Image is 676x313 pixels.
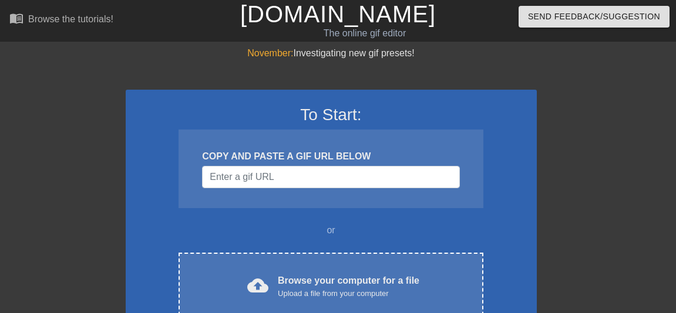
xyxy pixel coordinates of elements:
span: November: [247,48,293,58]
div: Browse your computer for a file [278,274,419,300]
span: menu_book [9,11,23,25]
span: Send Feedback/Suggestion [528,9,660,24]
input: Username [202,166,459,188]
div: Investigating new gif presets! [126,46,537,60]
div: Browse the tutorials! [28,14,113,24]
div: The online gif editor [231,26,499,40]
div: Upload a file from your computer [278,288,419,300]
a: Browse the tutorials! [9,11,113,29]
span: cloud_upload [247,275,268,296]
button: Send Feedback/Suggestion [519,6,670,28]
div: COPY AND PASTE A GIF URL BELOW [202,149,459,164]
a: [DOMAIN_NAME] [240,1,436,27]
div: or [156,223,506,237]
h3: To Start: [141,105,522,125]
